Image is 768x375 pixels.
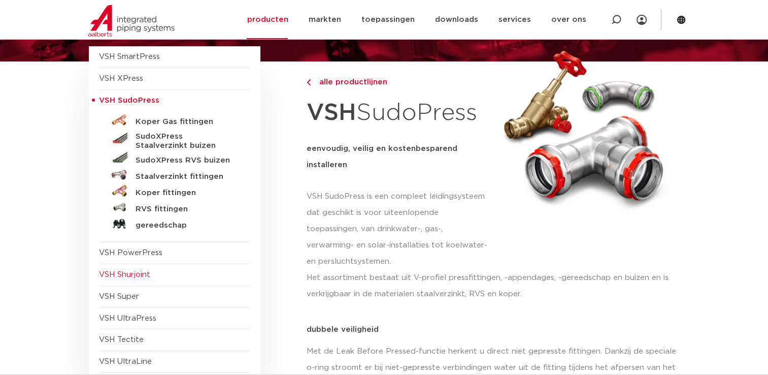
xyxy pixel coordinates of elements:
[99,128,250,150] a: SudoXPress Staalverzinkt buizen
[307,93,490,133] h1: SudoPress
[99,112,250,128] a: Koper Gas fittingen
[99,53,160,60] a: VSH SmartPress
[307,79,311,86] img: chevron-right.svg
[136,172,236,181] h5: Staalverzinkt fittingen
[136,189,236,198] h5: Koper fittingen
[313,78,387,86] span: alle productlijnen
[99,315,156,322] a: VSH UltraPress
[136,205,236,214] h5: RVS fittingen
[307,326,680,333] p: dubbele veiligheid
[99,336,144,343] a: VSH Tectite
[307,76,490,88] a: alle productlijnen
[136,221,236,230] h5: gereedschap
[99,358,152,365] a: VSH UltraLine
[136,156,236,165] h5: SudoXPress RVS buizen
[136,132,236,150] h5: SudoXPress Staalverzinkt buizen
[99,167,250,183] a: Staalverzinkt fittingen
[99,249,162,257] a: VSH PowerPress
[99,199,250,215] a: RVS fittingen
[307,145,457,169] strong: eenvoudig, veilig en kostenbesparend installeren
[99,215,250,232] a: gereedschap
[99,293,139,300] a: VSH Super
[136,117,236,127] h5: Koper Gas fittingen
[99,75,143,82] a: VSH XPress
[307,189,490,270] p: VSH SudoPress is een compleet leidingsysteem dat geschikt is voor uiteenlopende toepassingen, van...
[307,101,356,124] strong: VSH
[99,183,250,199] a: Koper fittingen
[99,271,150,278] a: VSH Shurjoint
[99,97,159,104] span: VSH SudoPress
[307,270,680,302] p: Het assortiment bestaat uit V-profiel pressfittingen, -appendages, -gereedschap en buizen en is v...
[99,150,250,167] a: SudoXPress RVS buizen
